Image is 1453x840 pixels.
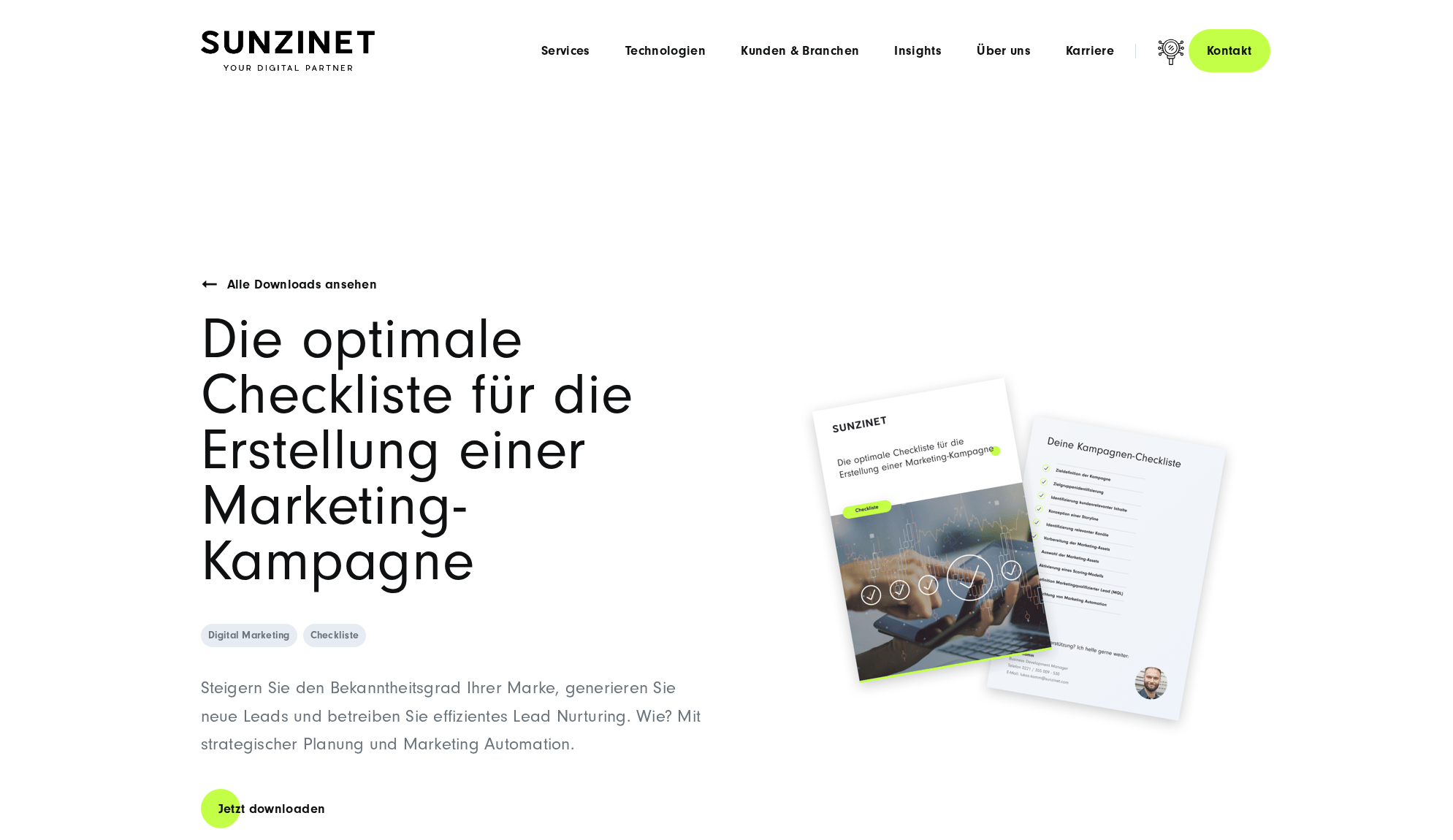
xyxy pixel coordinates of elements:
[201,788,343,830] a: Jetzt downloaden
[201,31,375,72] img: SUNZINET Full Service Digital Agentur
[625,44,706,58] a: Technologien
[1189,29,1270,72] a: Kontakt
[201,674,717,758] p: Steigern Sie den Bekanntheitsgrad Ihrer Marke, generieren Sie neue Leads und betreiben Sie effizi...
[894,44,942,58] a: Insights
[303,624,366,647] a: Checkliste
[227,275,377,296] a: Alle Downloads ansehen
[1066,44,1114,58] a: Karriere
[201,307,633,594] span: Die optimale Checkliste für die Erstellung einer Marketing-Kampagne
[977,44,1031,58] a: Über uns
[201,624,297,647] a: Digital Marketing
[741,44,859,58] a: Kunden & Branchen
[541,44,590,58] a: Services
[227,277,377,292] span: Alle Downloads ansehen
